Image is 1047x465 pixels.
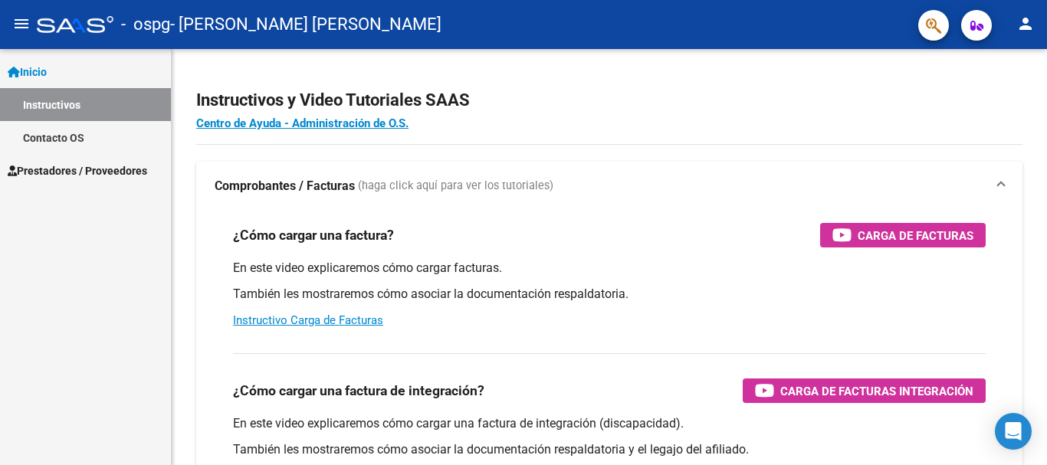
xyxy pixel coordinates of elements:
[995,413,1032,450] div: Open Intercom Messenger
[233,260,986,277] p: En este video explicaremos cómo cargar facturas.
[820,223,986,247] button: Carga de Facturas
[233,286,986,303] p: También les mostraremos cómo asociar la documentación respaldatoria.
[196,86,1022,115] h2: Instructivos y Video Tutoriales SAAS
[12,15,31,33] mat-icon: menu
[215,178,355,195] strong: Comprobantes / Facturas
[8,162,147,179] span: Prestadores / Proveedores
[8,64,47,80] span: Inicio
[358,178,553,195] span: (haga click aquí para ver los tutoriales)
[743,378,986,403] button: Carga de Facturas Integración
[196,116,409,130] a: Centro de Ayuda - Administración de O.S.
[233,415,986,432] p: En este video explicaremos cómo cargar una factura de integración (discapacidad).
[858,226,973,245] span: Carga de Facturas
[1016,15,1035,33] mat-icon: person
[196,162,1022,211] mat-expansion-panel-header: Comprobantes / Facturas (haga click aquí para ver los tutoriales)
[233,313,383,327] a: Instructivo Carga de Facturas
[233,380,484,401] h3: ¿Cómo cargar una factura de integración?
[121,8,170,41] span: - ospg
[233,441,986,458] p: También les mostraremos cómo asociar la documentación respaldatoria y el legajo del afiliado.
[780,381,973,401] span: Carga de Facturas Integración
[233,224,394,246] h3: ¿Cómo cargar una factura?
[170,8,441,41] span: - [PERSON_NAME] [PERSON_NAME]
